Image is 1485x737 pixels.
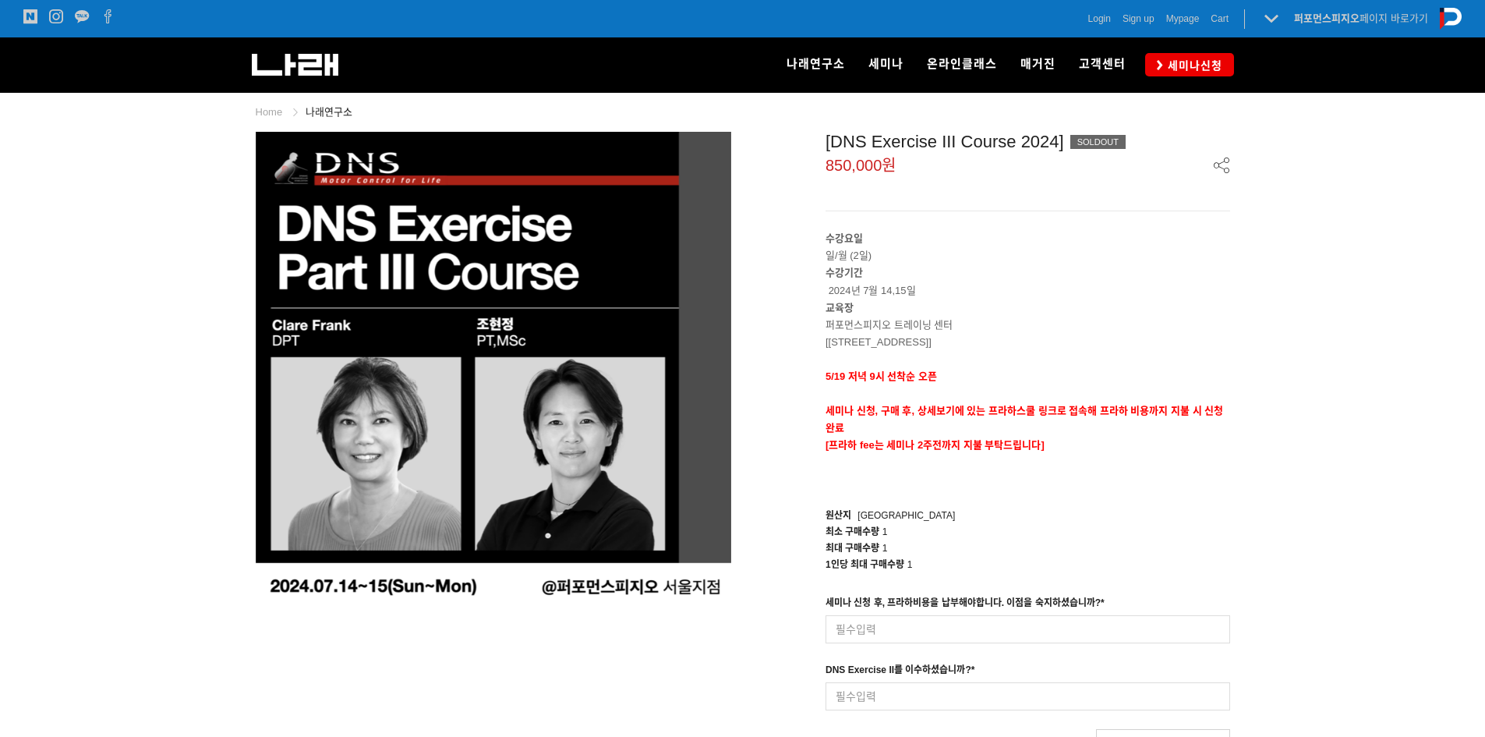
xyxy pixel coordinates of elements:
[826,615,1230,643] input: 필수입력
[1145,53,1234,76] a: 세미나신청
[787,57,845,71] span: 나래연구소
[256,106,283,118] a: Home
[1088,11,1111,27] a: Login
[1294,12,1428,24] a: 퍼포먼스피지오페이지 바로가기
[826,317,1230,334] p: 퍼포먼스피지오 트레이닝 센터
[882,543,888,554] span: 1
[857,510,955,521] span: [GEOGRAPHIC_DATA]
[1166,11,1200,27] a: Mypage
[826,230,1230,264] p: 일/월 (2일)
[927,57,997,71] span: 온라인클래스
[826,264,1230,299] p: 2024년 7월 14,15일
[1211,11,1229,27] a: Cart
[826,132,1230,152] div: [DNS Exercise III Course 2024]
[775,37,857,92] a: 나래연구소
[826,267,863,278] strong: 수강기간
[1163,58,1222,73] span: 세미나신청
[826,439,1045,451] span: [프라하 fee는 세미나 2주전까지 지불 부탁드립니다]
[1123,11,1154,27] a: Sign up
[1067,37,1137,92] a: 고객센터
[1009,37,1067,92] a: 매거진
[907,559,913,570] span: 1
[826,405,1223,434] strong: 세미나 신청, 구매 후, 상세보기에 있는 프라하스쿨 링크로 접속해 프라하 비용까지 지불 시 신청완료
[826,158,896,173] span: 850,000원
[306,106,352,118] a: 나래연구소
[826,232,863,244] strong: 수강요일
[826,559,904,570] span: 1인당 최대 구매수량
[1294,12,1359,24] strong: 퍼포먼스피지오
[826,370,937,382] strong: 5/19 저녁 9시 선착순 오픈
[868,57,903,71] span: 세미나
[915,37,1009,92] a: 온라인클래스
[826,302,854,314] strong: 교육장
[826,526,879,537] span: 최소 구매수량
[882,526,888,537] span: 1
[826,510,851,521] span: 원산지
[826,682,1230,710] input: 필수입력
[826,334,1230,351] p: [[STREET_ADDRESS]]
[1020,57,1055,71] span: 매거진
[826,595,1105,615] div: 세미나 신청 후, 프라하비용을 납부해야합니다. 이점을 숙지하셨습니까?
[826,662,974,682] div: DNS Exercise II를 이수하셨습니까?
[857,37,915,92] a: 세미나
[1070,135,1126,149] div: SOLDOUT
[826,543,879,554] span: 최대 구매수량
[1079,57,1126,71] span: 고객센터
